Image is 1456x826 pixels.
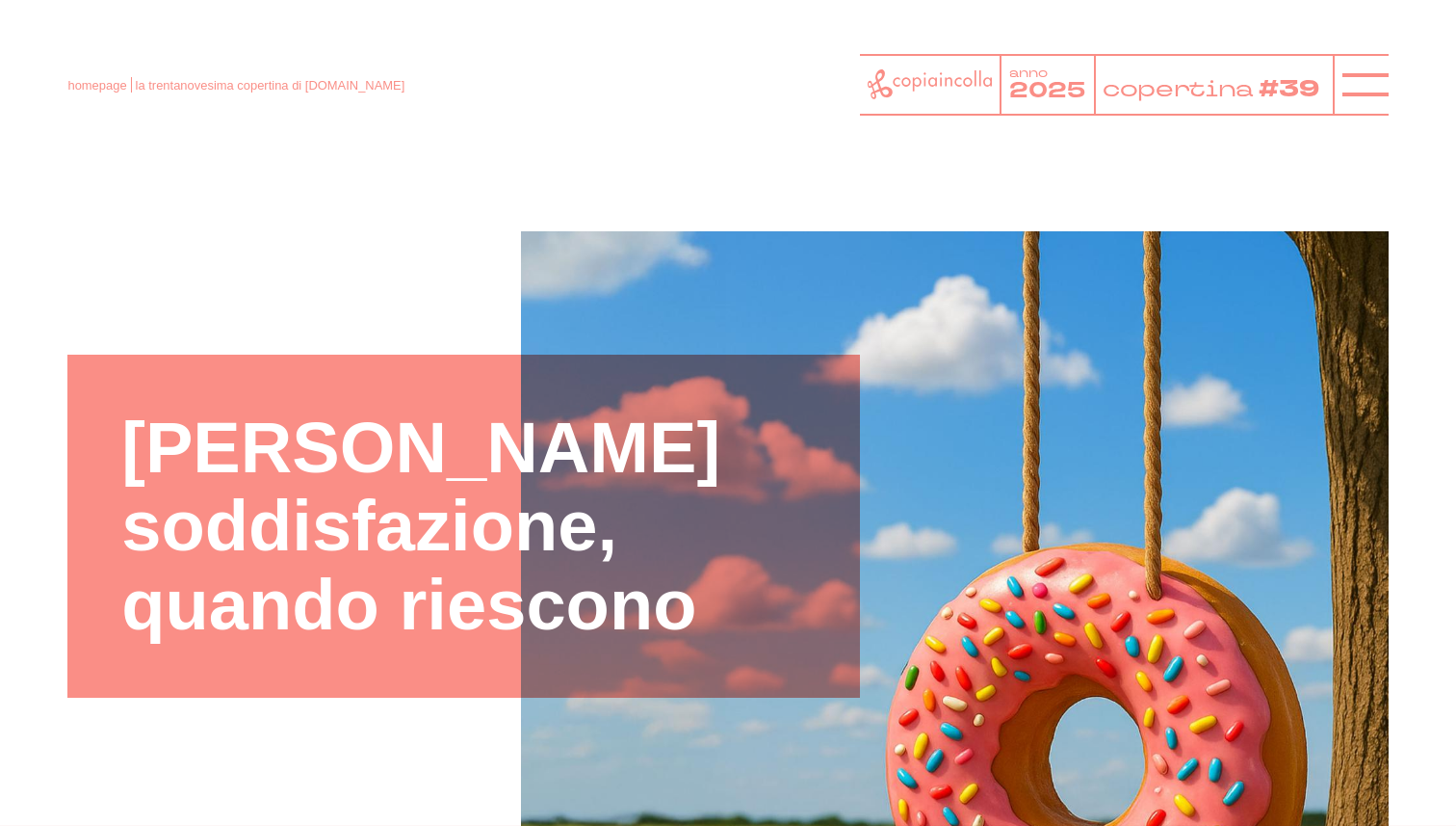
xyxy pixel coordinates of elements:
a: homepage [67,78,126,93]
h1: [PERSON_NAME] soddisfazione, quando riescono [121,409,806,645]
tspan: copertina [1103,73,1257,103]
tspan: anno [1009,66,1048,82]
span: la trentanovesima copertina di [DOMAIN_NAME] [136,78,405,93]
tspan: #39 [1261,72,1324,106]
tspan: 2025 [1009,76,1085,105]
